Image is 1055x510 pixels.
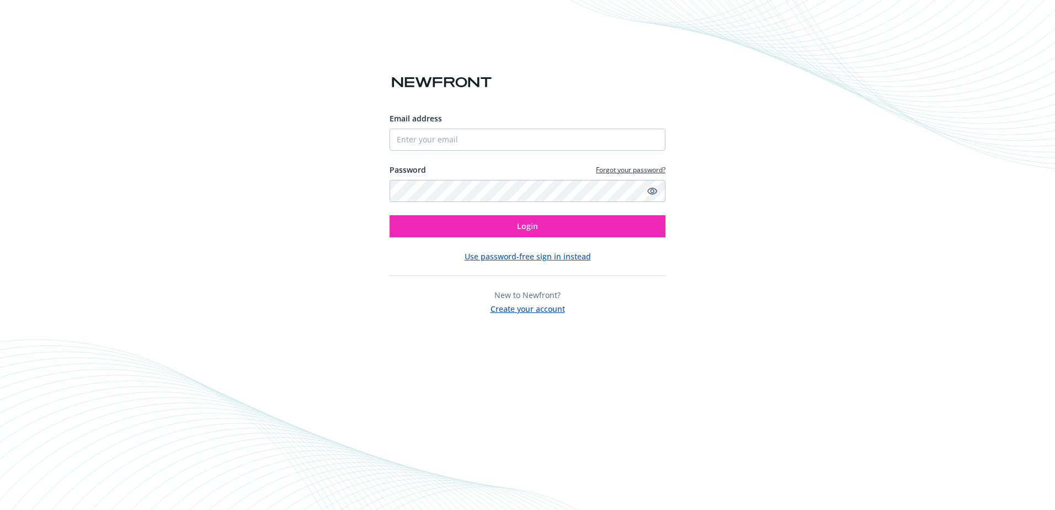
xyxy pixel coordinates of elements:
[390,164,426,176] label: Password
[465,251,591,262] button: Use password-free sign in instead
[390,73,494,92] img: Newfront logo
[491,301,565,315] button: Create your account
[517,221,538,231] span: Login
[390,215,665,237] button: Login
[494,290,561,300] span: New to Newfront?
[646,184,659,198] a: Show password
[390,113,442,124] span: Email address
[390,180,665,202] input: Enter your password
[390,129,665,151] input: Enter your email
[596,165,665,174] a: Forgot your password?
